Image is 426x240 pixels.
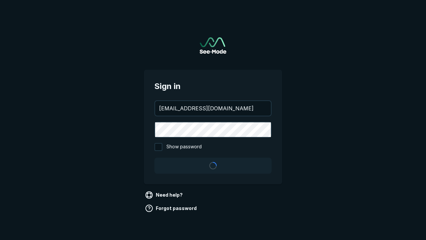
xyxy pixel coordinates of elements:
img: See-Mode Logo [200,37,226,54]
input: your@email.com [155,101,271,116]
a: Go to sign in [200,37,226,54]
span: Sign in [154,80,272,92]
a: Need help? [144,190,185,200]
span: Show password [166,143,202,151]
a: Forgot password [144,203,199,214]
